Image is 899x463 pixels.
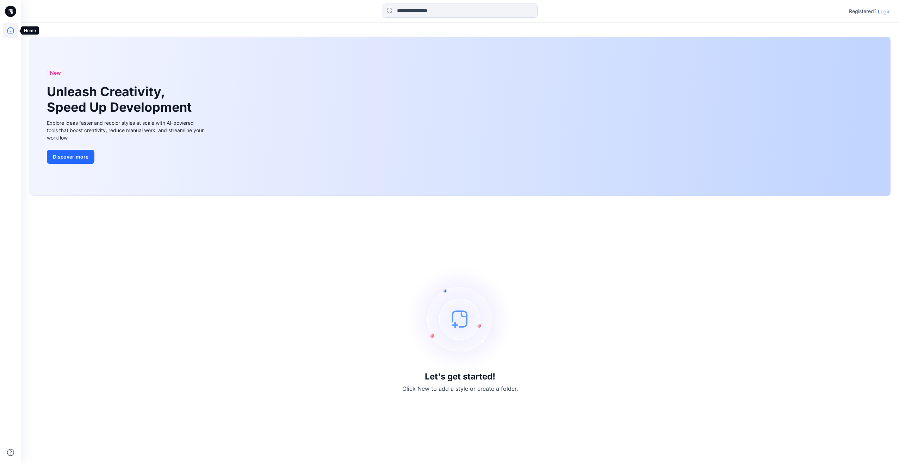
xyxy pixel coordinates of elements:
[47,119,205,141] div: Explore ideas faster and recolor styles at scale with AI-powered tools that boost creativity, red...
[407,266,513,372] img: empty-state-image.svg
[878,8,891,15] p: Login
[425,372,495,382] h3: Let's get started!
[47,84,195,115] h1: Unleash Creativity, Speed Up Development
[50,69,61,77] span: New
[47,150,205,164] a: Discover more
[849,7,876,16] p: Registered?
[47,150,94,164] button: Discover more
[402,384,518,393] p: Click New to add a style or create a folder.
